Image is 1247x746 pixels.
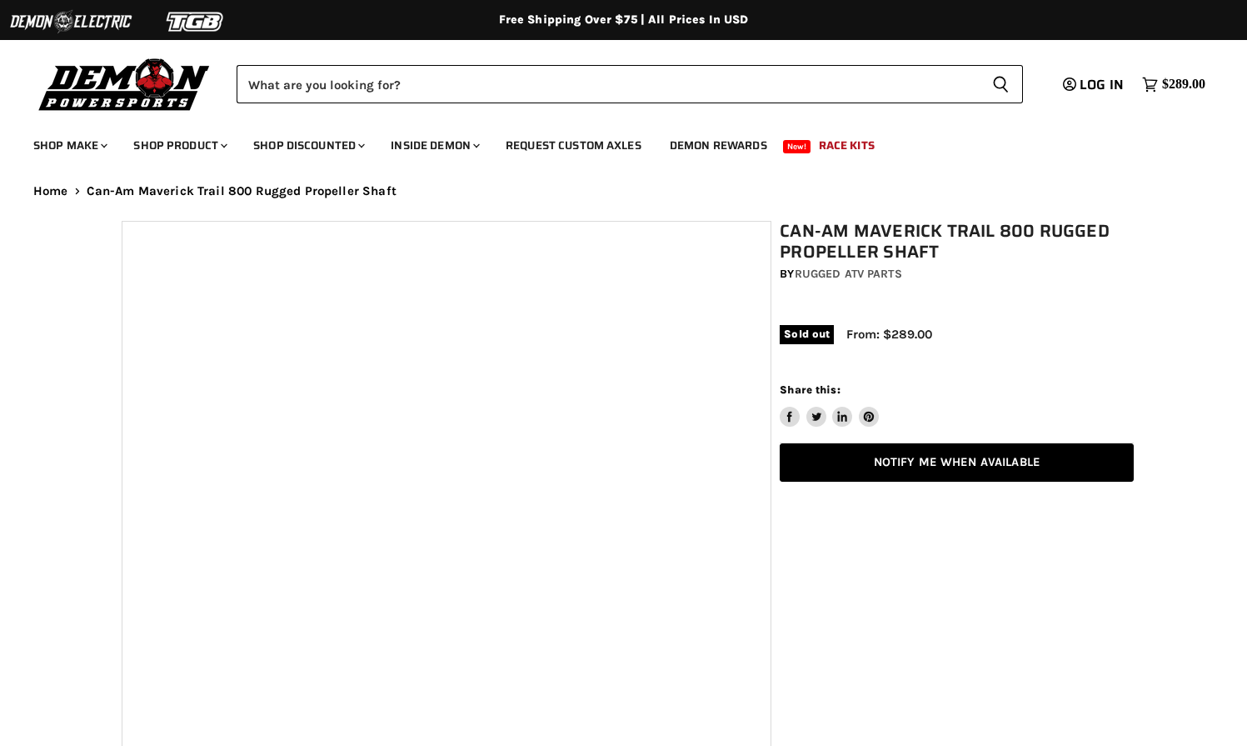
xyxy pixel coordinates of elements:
aside: Share this: [780,383,879,427]
a: Rugged ATV Parts [795,267,902,281]
span: $289.00 [1162,77,1205,93]
span: Sold out [780,325,834,343]
img: Demon Powersports [33,54,216,113]
input: Search [237,65,979,103]
span: Log in [1080,74,1124,95]
img: Demon Electric Logo 2 [8,6,133,38]
ul: Main menu [21,122,1201,163]
form: Product [237,65,1023,103]
a: Request Custom Axles [493,128,654,163]
div: by [780,265,1134,283]
span: Can-Am Maverick Trail 800 Rugged Propeller Shaft [87,184,397,198]
h1: Can-Am Maverick Trail 800 Rugged Propeller Shaft [780,221,1134,263]
a: Notify Me When Available [780,443,1134,483]
a: Log in [1055,78,1134,93]
span: Share this: [780,383,840,396]
span: New! [783,140,811,153]
a: Shop Product [121,128,237,163]
span: From: $289.00 [846,327,932,342]
button: Search [979,65,1023,103]
a: Race Kits [806,128,887,163]
img: TGB Logo 2 [133,6,258,38]
a: Inside Demon [378,128,490,163]
a: Shop Discounted [241,128,375,163]
a: Home [33,184,68,198]
a: Demon Rewards [657,128,780,163]
a: $289.00 [1134,73,1214,97]
a: Shop Make [21,128,117,163]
